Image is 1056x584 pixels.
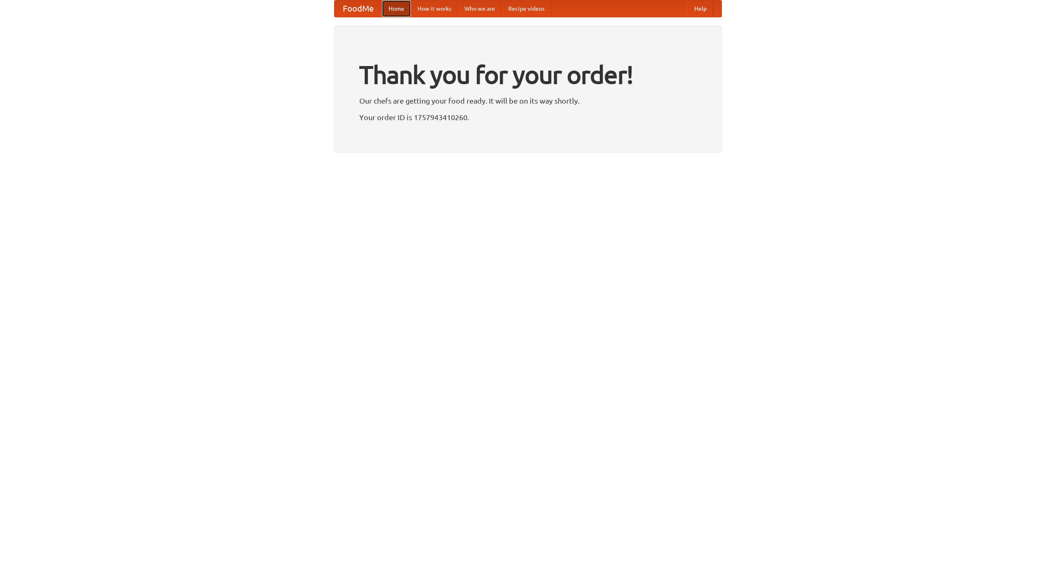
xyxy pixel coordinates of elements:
[688,0,713,17] a: Help
[359,111,697,123] p: Your order ID is 1757943410260.
[359,95,697,107] p: Our chefs are getting your food ready. It will be on its way shortly.
[382,0,411,17] a: Home
[411,0,458,17] a: How it works
[335,0,382,17] a: FoodMe
[502,0,551,17] a: Recipe videos
[458,0,502,17] a: Who we are
[359,55,697,95] h1: Thank you for your order!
